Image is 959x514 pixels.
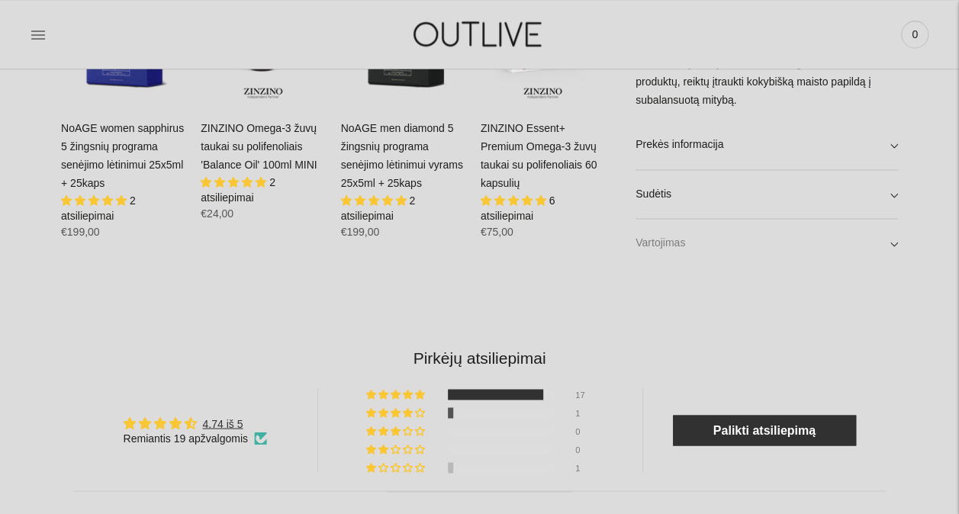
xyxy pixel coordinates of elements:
span: 5.00 stars [201,176,269,188]
span: €75,00 [481,226,513,238]
a: Palikti atsiliepimą [673,415,856,445]
img: Verified Checkmark [254,432,267,445]
a: Vartojimas [636,219,898,268]
span: €199,00 [61,226,100,238]
div: 1 [575,462,594,473]
a: NoAGE men diamond 5 žingsnių programa senėjimo lėtinimui vyrams 25x5ml + 25kaps [341,122,463,189]
span: 0 [904,24,925,45]
a: Sudėtis [636,169,898,218]
div: 5% (1) reviews with 4 star rating [366,407,427,418]
span: 5.00 stars [341,194,410,207]
span: 2 atsiliepimai [61,194,136,222]
div: 17 [575,389,594,400]
div: Average rating is 4.74 stars [124,414,267,432]
h2: Pirkėjų atsiliepimai [73,347,886,369]
img: OUTLIVE [384,8,574,60]
div: 5% (1) reviews with 1 star rating [366,462,427,473]
a: ZINZINO Omega-3 žuvų taukai su polifenoliais 'Balance Oil' 100ml MINI [201,122,317,171]
a: 0 [901,18,928,51]
span: €199,00 [341,226,380,238]
span: 5.00 stars [481,194,549,207]
a: ZINZINO Essent+ Premium Omega-3 žuvų taukai su polifenoliais 60 kapsulių [481,122,597,189]
span: 6 atsiliepimai [481,194,555,222]
span: 5.00 stars [61,194,130,207]
a: Prekės informacija [636,120,898,169]
a: 4.74 iš 5 [202,417,243,429]
span: 2 atsiliepimai [201,176,275,204]
span: 2 atsiliepimai [341,194,416,222]
div: 89% (17) reviews with 5 star rating [366,389,427,400]
a: NoAGE women sapphirus 5 žingsnių programa senėjimo lėtinimui 25x5ml + 25kaps [61,122,184,189]
div: 1 [575,407,594,418]
div: Remiantis 19 apžvalgomis [124,431,267,446]
span: €24,00 [201,207,233,220]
